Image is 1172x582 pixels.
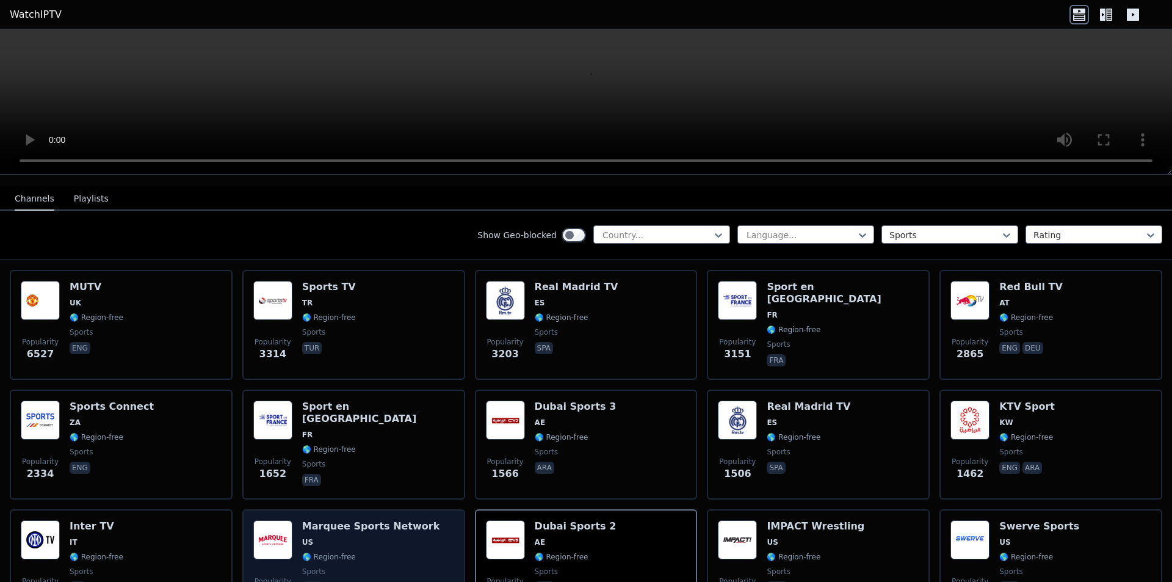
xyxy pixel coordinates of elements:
[535,537,545,547] span: AE
[487,457,524,467] span: Popularity
[302,520,440,533] h6: Marquee Sports Network
[535,298,545,308] span: ES
[70,418,81,427] span: ZA
[535,552,588,562] span: 🌎 Region-free
[535,342,553,354] p: spa
[302,430,313,440] span: FR
[70,342,90,354] p: eng
[767,325,820,335] span: 🌎 Region-free
[724,467,751,481] span: 1506
[1022,342,1043,354] p: deu
[70,401,154,413] h6: Sports Connect
[70,520,123,533] h6: Inter TV
[21,401,60,440] img: Sports Connect
[999,281,1063,293] h6: Red Bull TV
[10,7,62,22] a: WatchIPTV
[999,342,1020,354] p: eng
[767,567,790,577] span: sports
[70,537,78,547] span: IT
[767,520,864,533] h6: IMPACT Wrestling
[767,354,786,366] p: fra
[22,337,59,347] span: Popularity
[999,418,1013,427] span: KW
[950,520,989,559] img: Swerve Sports
[302,342,322,354] p: tur
[767,552,820,562] span: 🌎 Region-free
[259,347,287,362] span: 3314
[255,457,291,467] span: Popularity
[999,552,1053,562] span: 🌎 Region-free
[486,520,525,559] img: Dubai Sports 2
[302,537,313,547] span: US
[999,537,1010,547] span: US
[491,347,519,362] span: 3203
[255,337,291,347] span: Popularity
[767,310,777,320] span: FR
[950,401,989,440] img: KTV Sport
[999,313,1053,322] span: 🌎 Region-free
[486,281,525,320] img: Real Madrid TV
[477,229,557,241] label: Show Geo-blocked
[767,418,777,427] span: ES
[302,298,313,308] span: TR
[535,281,618,293] h6: Real Madrid TV
[952,337,988,347] span: Popularity
[70,462,90,474] p: eng
[70,447,93,457] span: sports
[486,401,525,440] img: Dubai Sports 3
[999,298,1010,308] span: AT
[719,337,756,347] span: Popularity
[302,313,356,322] span: 🌎 Region-free
[767,432,820,442] span: 🌎 Region-free
[535,432,588,442] span: 🌎 Region-free
[70,552,123,562] span: 🌎 Region-free
[302,327,325,337] span: sports
[999,327,1022,337] span: sports
[70,567,93,577] span: sports
[302,474,321,486] p: fra
[253,401,292,440] img: Sport en France
[718,520,757,559] img: IMPACT Wrestling
[27,347,54,362] span: 6527
[767,537,778,547] span: US
[253,520,292,559] img: Marquee Sports Network
[259,467,287,481] span: 1652
[535,327,558,337] span: sports
[957,467,984,481] span: 1462
[302,445,356,454] span: 🌎 Region-free
[999,462,1020,474] p: eng
[535,313,588,322] span: 🌎 Region-free
[999,432,1053,442] span: 🌎 Region-free
[302,401,454,425] h6: Sport en [GEOGRAPHIC_DATA]
[718,401,757,440] img: Real Madrid TV
[535,447,558,457] span: sports
[535,462,554,474] p: ara
[70,281,123,293] h6: MUTV
[535,418,545,427] span: AE
[767,401,850,413] h6: Real Madrid TV
[535,567,558,577] span: sports
[70,313,123,322] span: 🌎 Region-free
[27,467,54,481] span: 2334
[302,459,325,469] span: sports
[767,340,790,349] span: sports
[22,457,59,467] span: Popularity
[70,432,123,442] span: 🌎 Region-free
[70,298,81,308] span: UK
[999,447,1022,457] span: sports
[15,187,54,211] button: Channels
[999,401,1055,413] h6: KTV Sport
[957,347,984,362] span: 2865
[999,520,1079,533] h6: Swerve Sports
[719,457,756,467] span: Popularity
[21,520,60,559] img: Inter TV
[74,187,109,211] button: Playlists
[767,281,919,305] h6: Sport en [GEOGRAPHIC_DATA]
[952,457,988,467] span: Popularity
[487,337,524,347] span: Popularity
[302,552,356,562] span: 🌎 Region-free
[21,281,60,320] img: MUTV
[70,327,93,337] span: sports
[767,462,785,474] p: spa
[253,281,292,320] img: Sports TV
